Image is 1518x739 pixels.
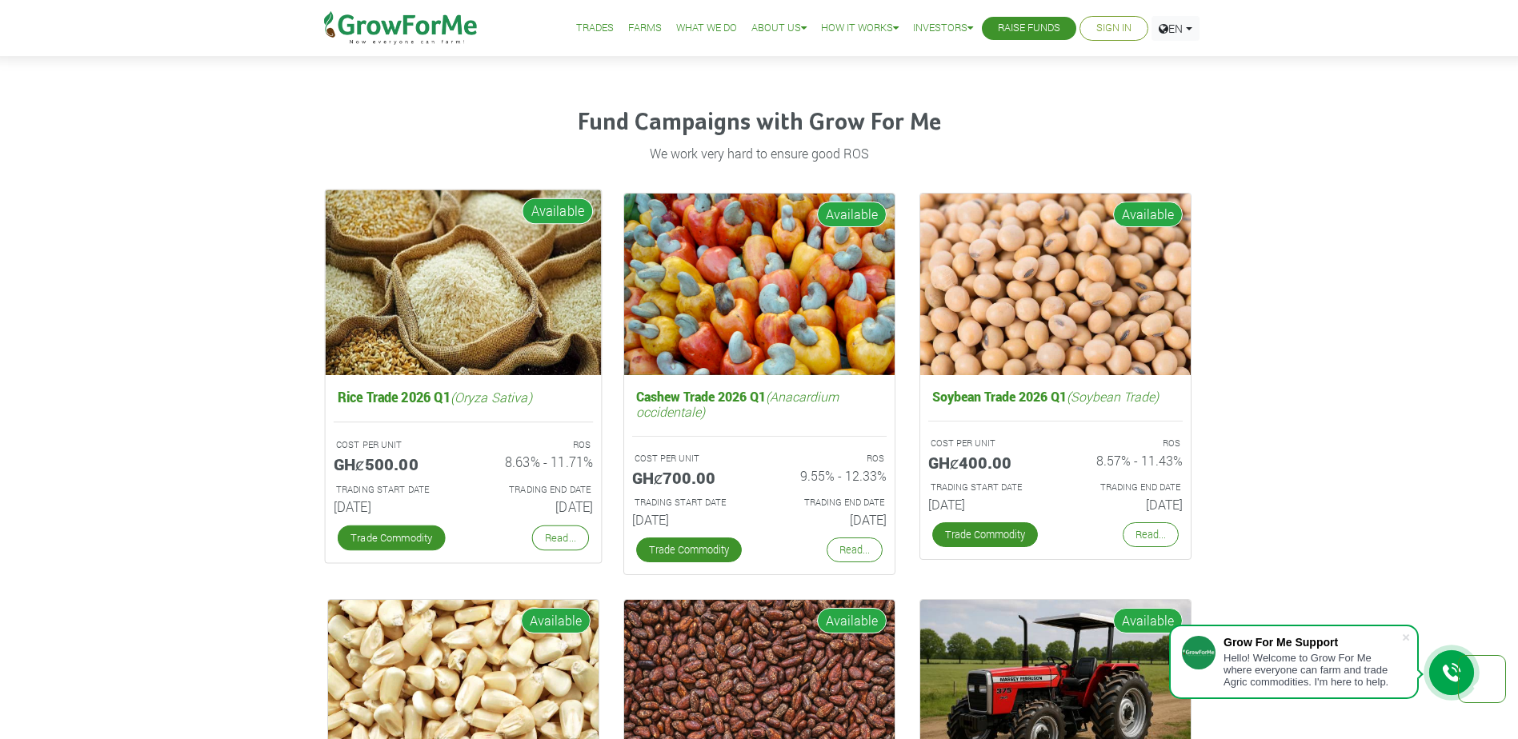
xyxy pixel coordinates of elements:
h4: Fund Campaigns with Grow For Me [327,109,1192,138]
p: COST PER UNIT [931,437,1041,450]
h5: Rice Trade 2026 Q1 [333,385,592,409]
p: ROS [774,452,884,465]
a: Read... [1123,522,1179,547]
a: Trade Commodity [932,522,1038,547]
p: Estimated Trading Start Date [931,481,1041,494]
div: Grow For Me Support [1224,636,1401,649]
span: Available [817,202,887,227]
p: Estimated Trading Start Date [335,483,448,497]
h6: 8.57% - 11.43% [1067,453,1183,468]
img: growforme image [624,194,895,375]
p: Estimated Trading End Date [1070,481,1180,494]
a: About Us [751,20,807,37]
p: Estimated Trading Start Date [635,496,745,509]
a: Read... [827,537,883,562]
i: (Soybean Trade) [1067,388,1159,405]
h6: [DATE] [475,499,593,515]
h5: Cashew Trade 2026 Q1 [632,385,887,423]
img: growforme image [325,190,601,375]
a: Trades [576,20,614,37]
h5: GHȼ400.00 [928,453,1043,472]
div: Hello! Welcome to Grow For Me where everyone can farm and trade Agric commodities. I'm here to help. [1224,652,1401,688]
a: Sign In [1096,20,1131,37]
span: Available [522,198,593,225]
h6: [DATE] [632,512,747,527]
a: Investors [913,20,973,37]
h5: GHȼ500.00 [333,454,451,473]
h6: 9.55% - 12.33% [771,468,887,483]
a: What We Do [676,20,737,37]
i: (Anacardium occidentale) [636,388,839,420]
p: Estimated Trading End Date [478,483,591,497]
h6: [DATE] [771,512,887,527]
a: EN [1152,16,1200,41]
i: (Oryza Sativa) [450,388,531,405]
span: Available [1113,202,1183,227]
p: COST PER UNIT [335,438,448,452]
h6: [DATE] [928,497,1043,512]
h5: GHȼ700.00 [632,468,747,487]
h6: [DATE] [1067,497,1183,512]
span: Available [1113,608,1183,633]
a: Read... [531,525,588,551]
p: ROS [478,438,591,452]
p: Estimated Trading End Date [774,496,884,509]
a: Trade Commodity [636,537,742,562]
a: How it Works [821,20,899,37]
a: Farms [628,20,662,37]
h5: Soybean Trade 2026 Q1 [928,385,1183,408]
p: ROS [1070,437,1180,450]
span: Available [521,608,591,633]
span: Available [817,608,887,633]
a: Raise Funds [998,20,1060,37]
a: Trade Commodity [337,525,445,551]
p: We work very hard to ensure good ROS [330,144,1189,163]
h6: 8.63% - 11.71% [475,454,593,470]
img: growforme image [920,194,1191,375]
h6: [DATE] [333,499,451,515]
p: COST PER UNIT [635,452,745,465]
